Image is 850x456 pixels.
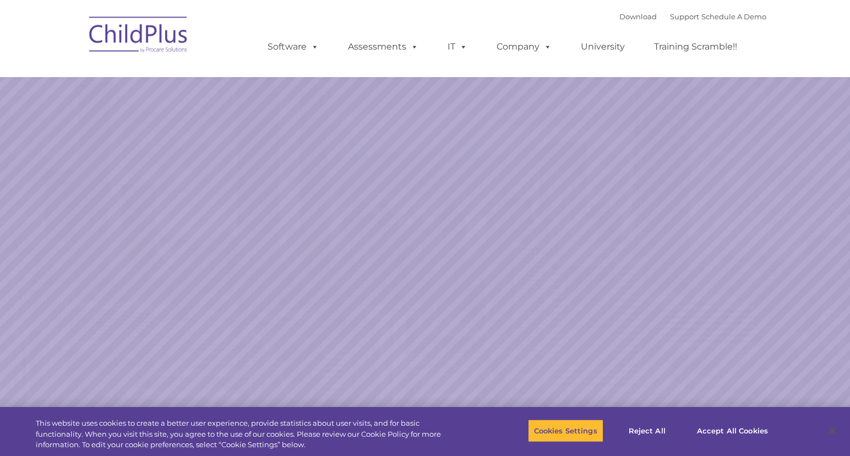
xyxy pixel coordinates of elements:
div: This website uses cookies to create a better user experience, provide statistics about user visit... [36,418,467,450]
a: Schedule A Demo [701,12,766,21]
a: Assessments [337,36,429,58]
a: Download [619,12,657,21]
a: IT [437,36,478,58]
font: | [619,12,766,21]
a: Learn More [577,253,718,291]
button: Close [820,419,844,443]
a: University [570,36,636,58]
a: Training Scramble!! [643,36,748,58]
img: ChildPlus by Procare Solutions [84,9,194,64]
a: Software [257,36,330,58]
button: Reject All [613,419,682,442]
a: Company [486,36,563,58]
button: Accept All Cookies [691,419,774,442]
button: Cookies Settings [528,419,603,442]
a: Support [670,12,699,21]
